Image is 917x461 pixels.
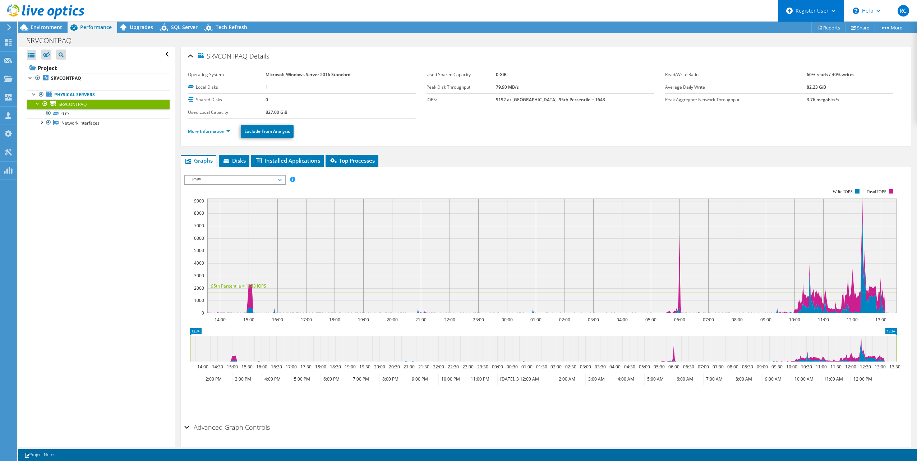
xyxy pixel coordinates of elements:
[473,317,484,323] text: 23:00
[266,97,268,103] b: 0
[241,125,294,138] a: Exclude From Analysis
[550,364,561,370] text: 02:00
[386,317,397,323] text: 20:00
[130,24,153,31] span: Upgrades
[184,420,270,434] h2: Advanced Graph Controls
[898,5,909,17] span: RC
[665,84,806,91] label: Average Daily Write
[807,84,826,90] b: 82.23 GiB
[300,317,312,323] text: 17:00
[266,71,350,78] b: Microsoft Windows Server 2016 Standard
[315,364,326,370] text: 18:00
[712,364,723,370] text: 07:30
[771,364,782,370] text: 09:30
[875,317,886,323] text: 13:00
[530,317,541,323] text: 01:00
[194,223,204,229] text: 7000
[846,317,857,323] text: 12:00
[249,52,269,60] span: Details
[188,96,266,103] label: Shared Disks
[194,260,204,266] text: 4000
[359,364,370,370] text: 19:30
[496,71,507,78] b: 0 GiB
[833,189,853,194] text: Write IOPS
[853,8,859,14] svg: \n
[418,364,429,370] text: 21:30
[427,96,496,103] label: IOPS:
[211,283,266,289] text: 95th Percentile = 1643 IOPS
[202,310,204,316] text: 0
[427,84,496,91] label: Peak Disk Throughput
[845,22,875,33] a: Share
[266,109,287,115] b: 827.00 GiB
[845,364,856,370] text: 12:00
[374,364,385,370] text: 20:00
[80,24,112,31] span: Performance
[427,71,496,78] label: Used Shared Capacity
[31,24,62,31] span: Environment
[477,364,488,370] text: 23:30
[216,24,247,31] span: Tech Refresh
[27,118,170,127] a: Network Interfaces
[807,71,854,78] b: 60% reads / 40% writes
[23,37,83,45] h1: SRVCONTPAQ
[702,317,714,323] text: 07:00
[830,364,841,370] text: 11:30
[639,364,650,370] text: 05:00
[496,84,519,90] b: 79.90 MB/s
[674,317,685,323] text: 06:00
[59,101,87,107] span: SRVCONTPAQ
[867,189,886,194] text: Read IOPS
[19,451,60,460] a: Project Notes
[697,364,709,370] text: 07:00
[212,364,223,370] text: 14:30
[496,97,605,103] b: 9192 at [GEOGRAPHIC_DATA], 95th Percentile = 1643
[188,71,266,78] label: Operating System
[742,364,753,370] text: 08:30
[801,364,812,370] text: 10:30
[521,364,532,370] text: 01:00
[506,364,517,370] text: 00:30
[536,364,547,370] text: 01:30
[789,317,800,323] text: 10:00
[665,96,806,103] label: Peak Aggregate Network Throughput
[27,109,170,118] a: 0 C:
[51,75,81,81] b: SRVCONTPAQ
[194,235,204,241] text: 6000
[817,317,829,323] text: 11:00
[559,317,570,323] text: 02:00
[415,317,426,323] text: 21:00
[756,364,768,370] text: 09:00
[222,157,246,164] span: Disks
[214,317,225,323] text: 14:00
[330,364,341,370] text: 18:30
[727,364,738,370] text: 08:00
[27,74,170,83] a: SRVCONTPAQ
[171,24,198,31] span: SQL Server
[786,364,797,370] text: 10:00
[807,97,839,103] b: 3.76 megabits/s
[27,99,170,109] a: SRVCONTPAQ
[271,364,282,370] text: 16:30
[256,364,267,370] text: 16:00
[665,71,806,78] label: Read/Write Ratio
[587,317,599,323] text: 03:00
[243,317,254,323] text: 15:00
[616,317,627,323] text: 04:00
[27,90,170,99] a: Physical Servers
[645,317,656,323] text: 05:00
[874,364,885,370] text: 13:00
[594,364,605,370] text: 03:30
[668,364,679,370] text: 06:00
[344,364,355,370] text: 19:00
[462,364,473,370] text: 23:00
[300,364,311,370] text: 17:30
[811,22,846,33] a: Reports
[329,157,375,164] span: Top Processes
[444,317,455,323] text: 22:00
[285,364,296,370] text: 17:00
[329,317,340,323] text: 18:00
[447,364,458,370] text: 22:30
[580,364,591,370] text: 03:00
[433,364,444,370] text: 22:00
